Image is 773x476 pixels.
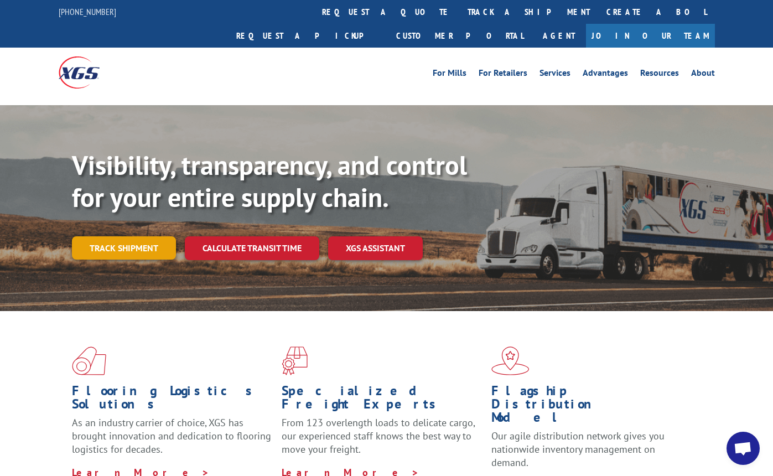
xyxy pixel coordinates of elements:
[282,416,483,465] p: From 123 overlength loads to delicate cargo, our experienced staff knows the best way to move you...
[539,69,570,81] a: Services
[583,69,628,81] a: Advantages
[282,384,483,416] h1: Specialized Freight Experts
[72,148,467,214] b: Visibility, transparency, and control for your entire supply chain.
[491,346,530,375] img: xgs-icon-flagship-distribution-model-red
[228,24,388,48] a: Request a pickup
[185,236,319,260] a: Calculate transit time
[586,24,715,48] a: Join Our Team
[491,430,665,469] span: Our agile distribution network gives you nationwide inventory management on demand.
[282,346,308,375] img: xgs-icon-focused-on-flooring-red
[72,384,273,416] h1: Flooring Logistics Solutions
[433,69,466,81] a: For Mills
[727,432,760,465] a: Open chat
[328,236,423,260] a: XGS ASSISTANT
[532,24,586,48] a: Agent
[388,24,532,48] a: Customer Portal
[59,6,116,17] a: [PHONE_NUMBER]
[72,416,271,456] span: As an industry carrier of choice, XGS has brought innovation and dedication to flooring logistics...
[479,69,527,81] a: For Retailers
[491,384,693,430] h1: Flagship Distribution Model
[72,346,106,375] img: xgs-icon-total-supply-chain-intelligence-red
[691,69,715,81] a: About
[72,236,176,260] a: Track shipment
[640,69,679,81] a: Resources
